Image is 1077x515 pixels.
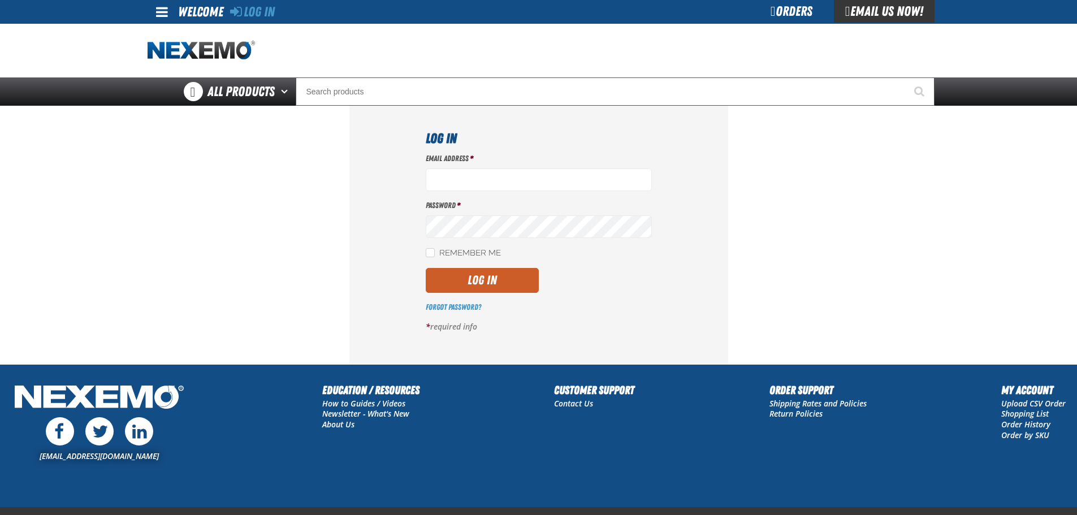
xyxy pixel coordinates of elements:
span: All Products [207,81,275,102]
img: Nexemo Logo [11,382,187,415]
p: required info [426,322,652,332]
a: Contact Us [554,398,593,409]
label: Remember Me [426,248,501,259]
h1: Log In [426,128,652,149]
h2: Order Support [769,382,867,399]
a: Shopping List [1001,408,1049,419]
button: Start Searching [906,77,935,106]
a: Home [148,41,255,60]
label: Password [426,200,652,211]
a: How to Guides / Videos [322,398,405,409]
a: Order by SKU [1001,430,1049,440]
h2: Education / Resources [322,382,419,399]
label: Email Address [426,153,652,164]
a: Shipping Rates and Policies [769,398,867,409]
a: About Us [322,419,354,430]
button: Log In [426,268,539,293]
a: Forgot Password? [426,302,481,311]
h2: Customer Support [554,382,634,399]
img: Nexemo logo [148,41,255,60]
a: Newsletter - What's New [322,408,409,419]
a: Return Policies [769,408,823,419]
input: Remember Me [426,248,435,257]
a: Order History [1001,419,1050,430]
a: Log In [230,4,275,20]
h2: My Account [1001,382,1066,399]
button: Open All Products pages [277,77,296,106]
a: [EMAIL_ADDRESS][DOMAIN_NAME] [40,451,159,461]
a: Upload CSV Order [1001,398,1066,409]
input: Search [296,77,935,106]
